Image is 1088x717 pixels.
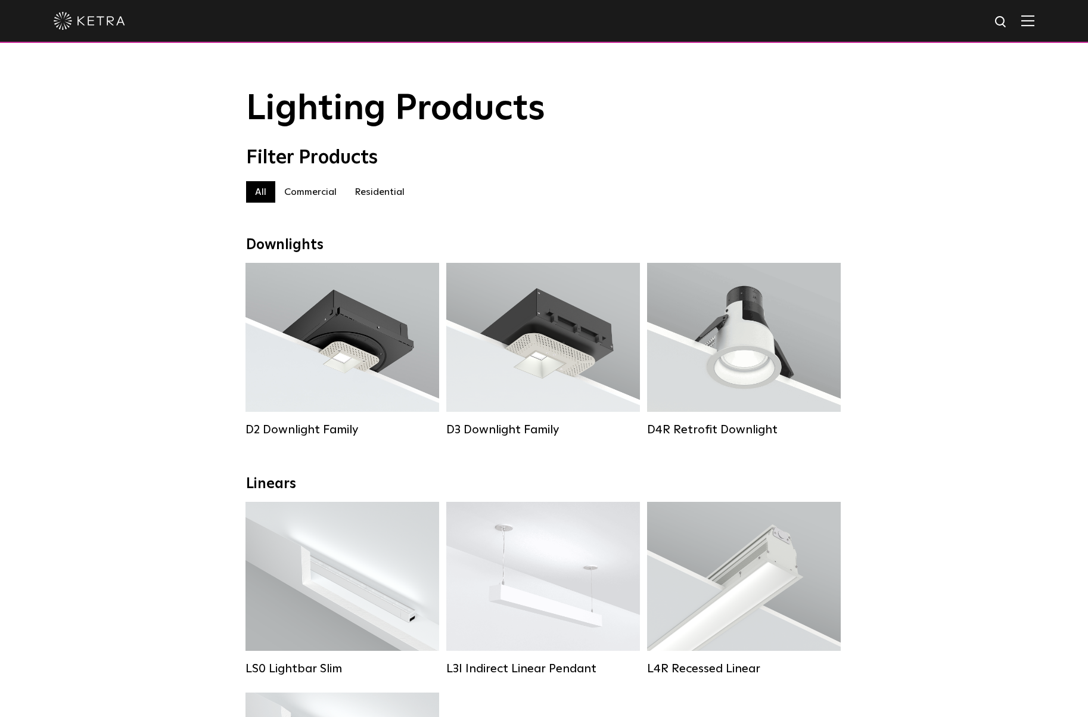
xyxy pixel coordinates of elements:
[647,423,841,437] div: D4R Retrofit Downlight
[245,662,439,676] div: LS0 Lightbar Slim
[246,237,842,254] div: Downlights
[246,181,275,203] label: All
[1021,15,1034,26] img: Hamburger%20Nav.svg
[246,91,545,127] span: Lighting Products
[994,15,1009,30] img: search icon
[647,502,841,675] a: L4R Recessed Linear Lumen Output:400 / 600 / 800 / 1000Colors:White / BlackControl:Lutron Clear C...
[446,662,640,676] div: L3I Indirect Linear Pendant
[346,181,414,203] label: Residential
[245,423,439,437] div: D2 Downlight Family
[246,476,842,493] div: Linears
[245,502,439,675] a: LS0 Lightbar Slim Lumen Output:200 / 350Colors:White / BlackControl:X96 Controller
[446,423,640,437] div: D3 Downlight Family
[246,147,842,169] div: Filter Products
[275,181,346,203] label: Commercial
[647,662,841,676] div: L4R Recessed Linear
[446,502,640,675] a: L3I Indirect Linear Pendant Lumen Output:400 / 600 / 800 / 1000Housing Colors:White / BlackContro...
[446,263,640,436] a: D3 Downlight Family Lumen Output:700 / 900 / 1100Colors:White / Black / Silver / Bronze / Paintab...
[245,263,439,436] a: D2 Downlight Family Lumen Output:1200Colors:White / Black / Gloss Black / Silver / Bronze / Silve...
[54,12,125,30] img: ketra-logo-2019-white
[647,263,841,436] a: D4R Retrofit Downlight Lumen Output:800Colors:White / BlackBeam Angles:15° / 25° / 40° / 60°Watta...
